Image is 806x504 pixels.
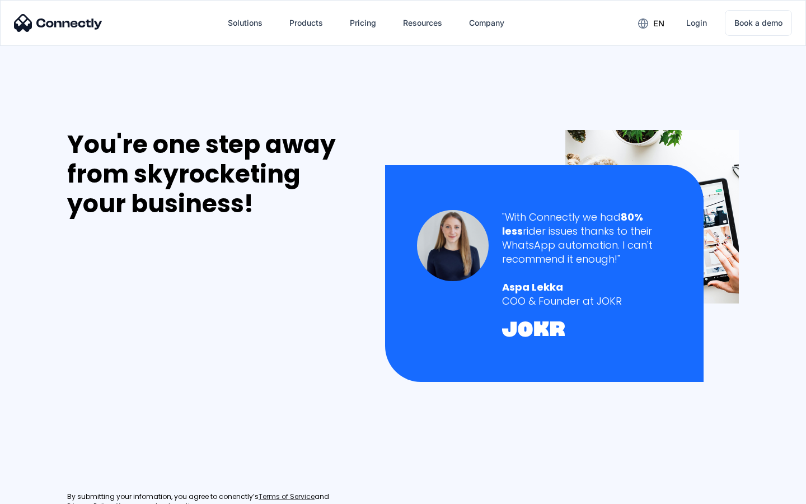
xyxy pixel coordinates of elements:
[289,15,323,31] div: Products
[502,294,672,308] div: COO & Founder at JOKR
[403,15,442,31] div: Resources
[502,210,672,267] div: "With Connectly we had rider issues thanks to their WhatsApp automation. I can't recommend it eno...
[686,15,707,31] div: Login
[502,210,643,238] strong: 80% less
[350,15,376,31] div: Pricing
[341,10,385,36] a: Pricing
[67,130,362,218] div: You're one step away from skyrocketing your business!
[502,280,563,294] strong: Aspa Lekka
[67,232,235,479] iframe: Form 0
[14,14,102,32] img: Connectly Logo
[228,15,263,31] div: Solutions
[259,492,315,502] a: Terms of Service
[725,10,792,36] a: Book a demo
[11,484,67,500] aside: Language selected: English
[653,16,664,31] div: en
[677,10,716,36] a: Login
[469,15,504,31] div: Company
[22,484,67,500] ul: Language list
